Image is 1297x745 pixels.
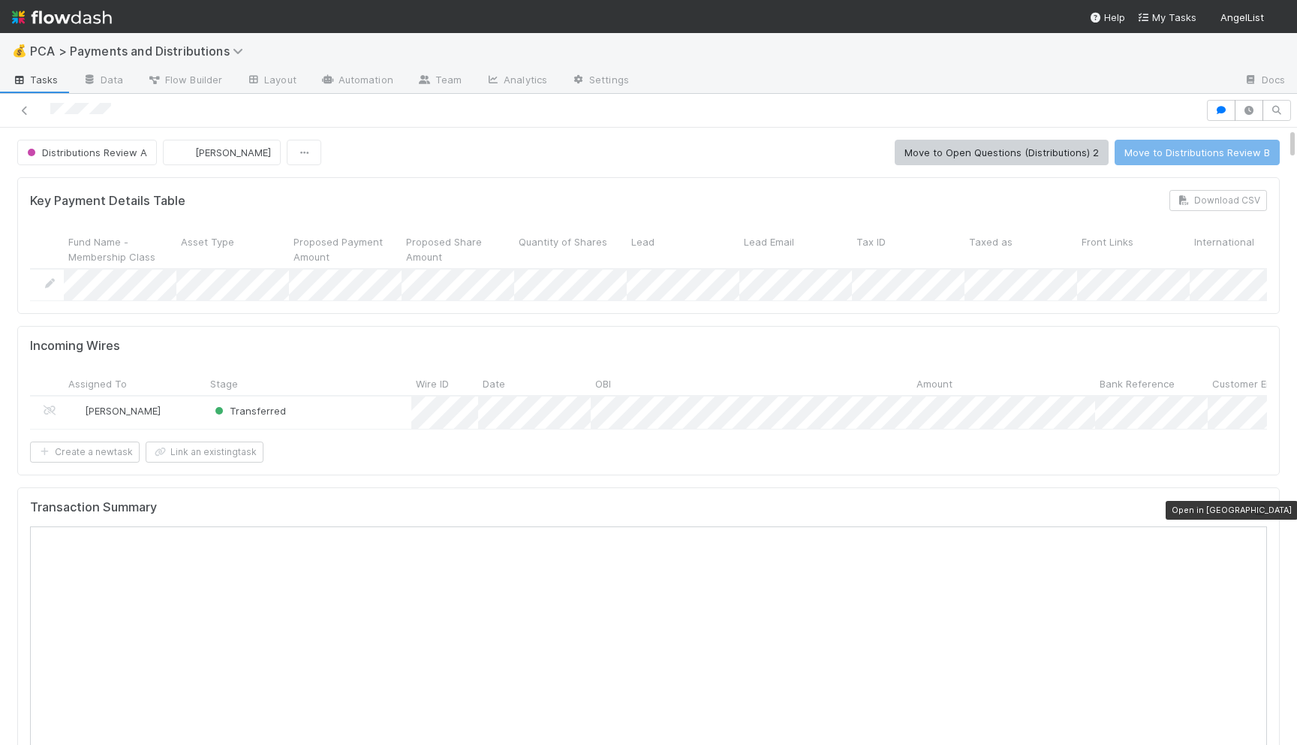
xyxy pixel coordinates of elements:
[176,145,191,160] img: avatar_ad9da010-433a-4b4a-a484-836c288de5e1.png
[1100,376,1175,391] span: Bank Reference
[147,72,222,87] span: Flow Builder
[1232,69,1297,93] a: Docs
[30,500,157,515] h5: Transaction Summary
[71,69,135,93] a: Data
[30,44,251,59] span: PCA > Payments and Distributions
[64,229,176,267] div: Fund Name - Membership Class
[627,229,739,267] div: Lead
[12,5,112,30] img: logo-inverted-e16ddd16eac7371096b0.svg
[163,140,281,165] button: [PERSON_NAME]
[30,194,185,209] h5: Key Payment Details Table
[1270,11,1285,26] img: avatar_ad9da010-433a-4b4a-a484-836c288de5e1.png
[559,69,641,93] a: Settings
[514,229,627,267] div: Quantity of Shares
[1077,229,1190,267] div: Front Links
[176,229,289,267] div: Asset Type
[12,44,27,57] span: 💰
[1169,190,1267,211] button: Download CSV
[595,376,611,391] span: OBI
[1089,10,1125,25] div: Help
[1137,11,1196,23] span: My Tasks
[739,229,852,267] div: Lead Email
[85,405,161,417] span: [PERSON_NAME]
[852,229,964,267] div: Tax ID
[964,229,1077,267] div: Taxed as
[405,69,474,93] a: Team
[30,442,140,463] button: Create a newtask
[1137,10,1196,25] a: My Tasks
[146,442,263,463] button: Link an existingtask
[289,229,402,267] div: Proposed Payment Amount
[474,69,559,93] a: Analytics
[1115,140,1280,165] button: Move to Distributions Review B
[402,229,514,267] div: Proposed Share Amount
[12,72,59,87] span: Tasks
[71,405,83,417] img: avatar_705b8750-32ac-4031-bf5f-ad93a4909bc8.png
[483,376,505,391] span: Date
[30,339,120,354] h5: Incoming Wires
[17,140,157,165] button: Distributions Review A
[210,376,238,391] span: Stage
[916,376,952,391] span: Amount
[416,376,449,391] span: Wire ID
[308,69,405,93] a: Automation
[24,146,147,158] span: Distributions Review A
[70,403,161,418] div: [PERSON_NAME]
[895,140,1109,165] button: Move to Open Questions (Distributions) 2
[234,69,308,93] a: Layout
[195,146,271,158] span: [PERSON_NAME]
[1220,11,1264,23] span: AngelList
[135,69,234,93] a: Flow Builder
[212,405,286,417] span: Transferred
[68,376,127,391] span: Assigned To
[212,403,286,418] div: Transferred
